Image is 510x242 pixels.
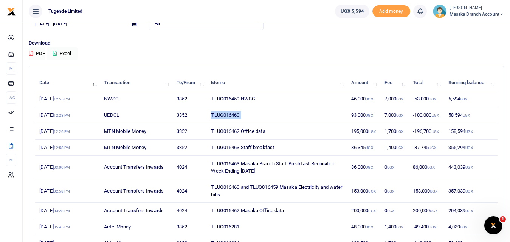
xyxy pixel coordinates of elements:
[54,97,70,101] small: 12:55 PM
[207,156,347,179] td: TLUG016463 Masaka Branch Staff Breakfast Requisition Week Ending [DATE]
[207,219,347,235] td: TLUG016281
[372,5,410,18] span: Add money
[368,129,375,134] small: UGX
[409,91,444,107] td: -53,000
[207,179,347,203] td: TLUG016460 and TLUG016459 Masaka Electricity and water bills
[7,7,16,16] img: logo-small
[54,189,70,193] small: 02:58 PM
[172,140,207,156] td: 3352
[35,140,100,156] td: [DATE]
[6,62,16,75] li: M
[429,146,436,150] small: UGX
[380,107,409,123] td: 7,000
[100,219,172,235] td: Airtel Money
[54,225,70,229] small: 05:45 PM
[347,123,380,140] td: 195,000
[409,123,444,140] td: -196,700
[444,140,498,156] td: 355,294
[100,107,172,123] td: UEDCL
[444,75,498,91] th: Running balance: activate to sort column ascending
[100,156,172,179] td: Account Transfers Inwards
[444,179,498,203] td: 357,039
[427,165,434,170] small: UGX
[372,8,410,14] a: Add money
[380,179,409,203] td: 0
[380,156,409,179] td: 0
[432,113,439,117] small: UGX
[347,219,380,235] td: 48,000
[366,165,373,170] small: UGX
[347,75,380,91] th: Amount: activate to sort column ascending
[429,97,436,101] small: UGX
[172,203,207,219] td: 4024
[172,91,207,107] td: 3352
[6,91,16,104] li: Ac
[347,179,380,203] td: 153,000
[484,216,502,234] iframe: Intercom live chat
[54,146,70,150] small: 12:58 PM
[444,156,498,179] td: 443,039
[54,129,70,134] small: 12:26 PM
[463,113,470,117] small: UGX
[387,189,394,193] small: UGX
[450,11,504,18] span: Masaka Branch Account
[430,189,437,193] small: UGX
[207,203,347,219] td: TLUG016462 Masaka Office data
[341,8,364,15] span: UGX 5,594
[465,129,473,134] small: UGX
[396,113,403,117] small: UGX
[460,225,467,229] small: UGX
[100,140,172,156] td: MTN Mobile Money
[29,17,126,30] input: select period
[387,165,394,170] small: UGX
[465,165,473,170] small: UGX
[368,189,375,193] small: UGX
[433,5,446,18] img: profile-user
[368,209,375,213] small: UGX
[396,97,403,101] small: UGX
[35,123,100,140] td: [DATE]
[100,203,172,219] td: Account Transfers Inwards
[444,107,498,123] td: 58,594
[100,179,172,203] td: Account Transfers Inwards
[54,209,70,213] small: 03:28 PM
[347,203,380,219] td: 200,000
[172,107,207,123] td: 3352
[409,203,444,219] td: 200,000
[380,91,409,107] td: 7,000
[332,5,372,18] li: Wallet ballance
[35,203,100,219] td: [DATE]
[207,91,347,107] td: TLUG016459 NWSC
[100,123,172,140] td: MTN Mobile Money
[29,47,45,60] button: PDF
[444,203,498,219] td: 204,039
[35,156,100,179] td: [DATE]
[430,209,437,213] small: UGX
[366,146,373,150] small: UGX
[432,129,439,134] small: UGX
[387,209,394,213] small: UGX
[207,107,347,123] td: TLUG016460
[409,219,444,235] td: -49,400
[335,5,369,18] a: UGX 5,594
[45,8,86,15] span: Tugende Limited
[6,154,16,166] li: M
[54,113,70,117] small: 12:28 PM
[35,91,100,107] td: [DATE]
[429,225,436,229] small: UGX
[347,91,380,107] td: 46,000
[172,219,207,235] td: 3352
[372,5,410,18] li: Toup your wallet
[207,140,347,156] td: TLUG016463 Staff breakfast
[450,5,504,11] small: [PERSON_NAME]
[460,97,467,101] small: UGX
[366,225,373,229] small: UGX
[396,225,403,229] small: UGX
[465,146,473,150] small: UGX
[207,123,347,140] td: TLUG016462 Office data
[172,156,207,179] td: 4024
[100,75,172,91] th: Transaction: activate to sort column ascending
[100,91,172,107] td: NWSC
[380,123,409,140] td: 1,700
[409,156,444,179] td: 86,000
